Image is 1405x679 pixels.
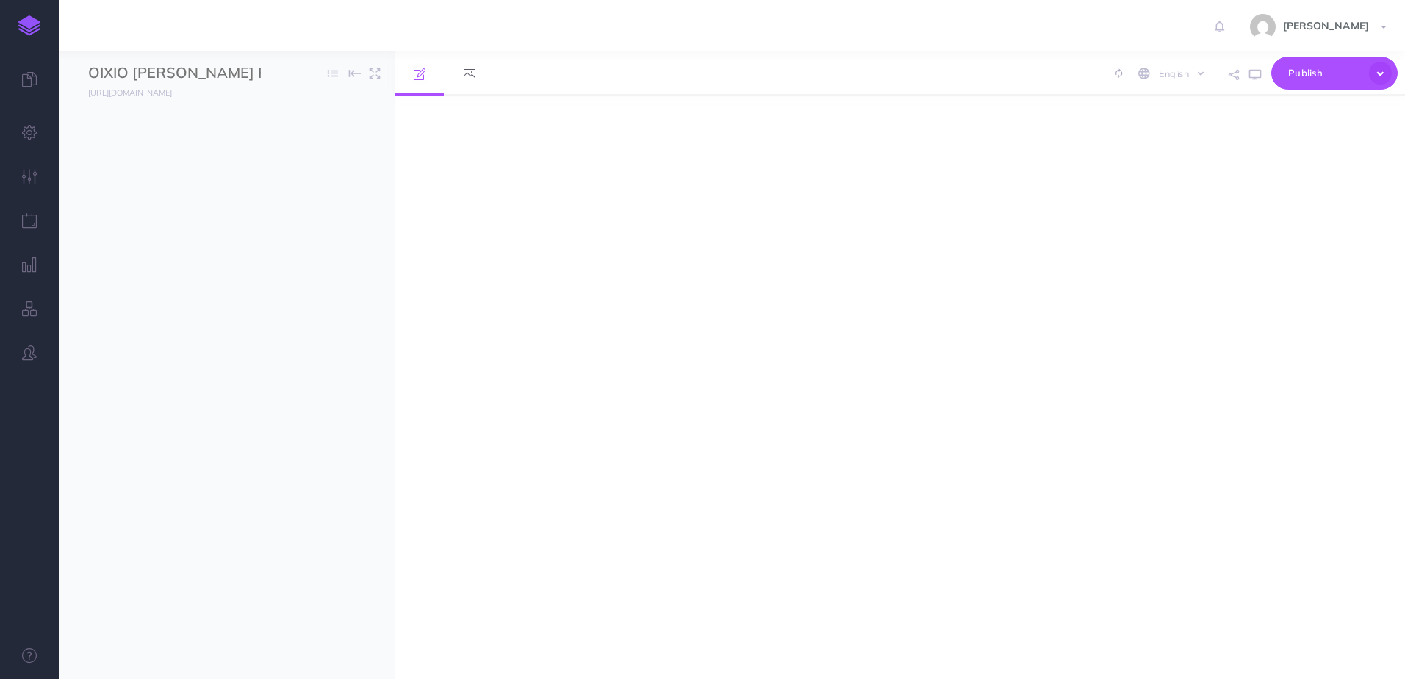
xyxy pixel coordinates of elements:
a: [URL][DOMAIN_NAME] [59,85,187,99]
span: Publish [1288,62,1362,85]
small: [URL][DOMAIN_NAME] [88,87,172,98]
img: logo-mark.svg [18,15,40,36]
img: 986343b1537ab5e6f2f7b14bb58b00bb.jpg [1250,14,1276,40]
input: Documentation Name [88,62,261,85]
button: Publish [1271,57,1398,90]
span: [PERSON_NAME] [1276,19,1376,32]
